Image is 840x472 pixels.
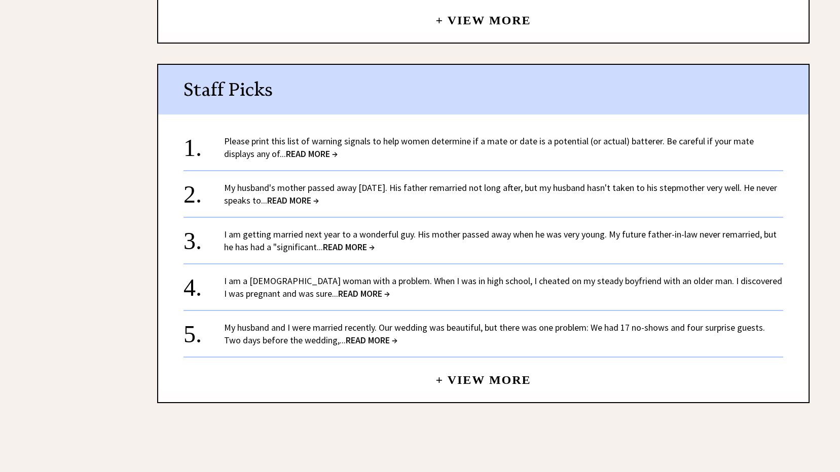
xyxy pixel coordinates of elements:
[435,365,531,386] a: + View More
[323,241,375,253] span: READ MORE →
[184,135,224,153] div: 1.
[224,228,777,253] a: I am getting married next year to a wonderful guy. His mother passed away when he was very young....
[338,288,390,299] span: READ MORE →
[184,274,224,293] div: 4.
[184,228,224,247] div: 3.
[267,194,319,206] span: READ MORE →
[435,5,531,27] a: + View More
[286,148,338,160] span: READ MORE →
[224,322,765,346] a: My husband and I were married recently. Our wedding was beautiful, but there was one problem: We ...
[184,181,224,200] div: 2.
[158,65,809,114] div: Staff Picks
[224,275,782,299] a: I am a [DEMOGRAPHIC_DATA] woman with a problem. When I was in high school, I cheated on my steady...
[184,321,224,340] div: 5.
[224,135,754,160] a: Please print this list of warning signals to help women determine if a mate or date is a potentia...
[224,182,777,206] a: My husband's mother passed away [DATE]. His father remarried not long after, but my husband hasn'...
[346,334,397,346] span: READ MORE →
